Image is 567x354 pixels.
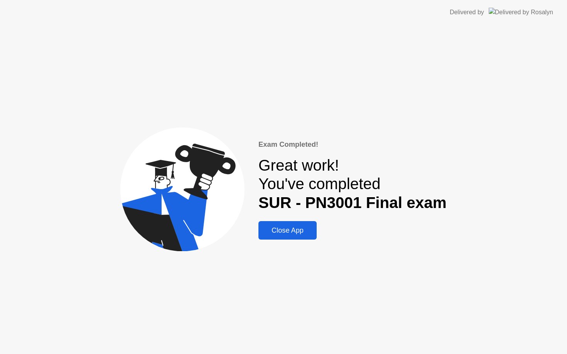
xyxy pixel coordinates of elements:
button: Close App [258,221,317,240]
div: Exam Completed! [258,139,447,150]
div: Delivered by [450,8,484,17]
img: Delivered by Rosalyn [489,8,553,17]
b: SUR - PN3001 Final exam [258,194,447,211]
div: Close App [261,226,314,235]
div: Great work! You've completed [258,156,447,212]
